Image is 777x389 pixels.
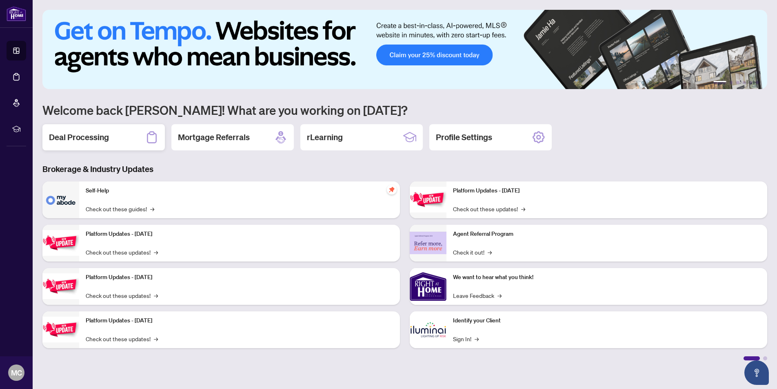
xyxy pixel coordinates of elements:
[42,163,767,175] h3: Brokerage & Industry Updates
[86,316,393,325] p: Platform Updates - [DATE]
[713,81,726,84] button: 1
[154,291,158,300] span: →
[42,10,767,89] img: Slide 0
[7,6,26,21] img: logo
[410,232,446,254] img: Agent Referral Program
[453,291,502,300] a: Leave Feedback→
[42,317,79,342] img: Platform Updates - July 8, 2025
[453,316,761,325] p: Identify your Client
[736,81,739,84] button: 3
[86,334,158,343] a: Check out these updates!→
[453,273,761,282] p: We want to hear what you think!
[453,248,492,257] a: Check it out!→
[410,268,446,305] img: We want to hear what you think!
[307,132,343,143] h2: rLearning
[49,132,109,143] h2: Deal Processing
[436,132,492,143] h2: Profile Settings
[86,273,393,282] p: Platform Updates - [DATE]
[453,230,761,239] p: Agent Referral Program
[387,185,397,194] span: pushpin
[154,334,158,343] span: →
[488,248,492,257] span: →
[743,81,746,84] button: 4
[497,291,502,300] span: →
[154,248,158,257] span: →
[453,186,761,195] p: Platform Updates - [DATE]
[42,181,79,218] img: Self-Help
[42,230,79,256] img: Platform Updates - September 16, 2025
[453,204,525,213] a: Check out these updates!→
[42,102,767,118] h1: Welcome back [PERSON_NAME]! What are you working on [DATE]?
[42,273,79,299] img: Platform Updates - July 21, 2025
[475,334,479,343] span: →
[86,186,393,195] p: Self-Help
[453,334,479,343] a: Sign In!→
[749,81,753,84] button: 5
[86,230,393,239] p: Platform Updates - [DATE]
[86,291,158,300] a: Check out these updates!→
[730,81,733,84] button: 2
[86,248,158,257] a: Check out these updates!→
[410,187,446,212] img: Platform Updates - June 23, 2025
[756,81,759,84] button: 6
[178,132,250,143] h2: Mortgage Referrals
[744,360,769,385] button: Open asap
[521,204,525,213] span: →
[11,367,22,378] span: MC
[410,311,446,348] img: Identify your Client
[150,204,154,213] span: →
[86,204,154,213] a: Check out these guides!→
